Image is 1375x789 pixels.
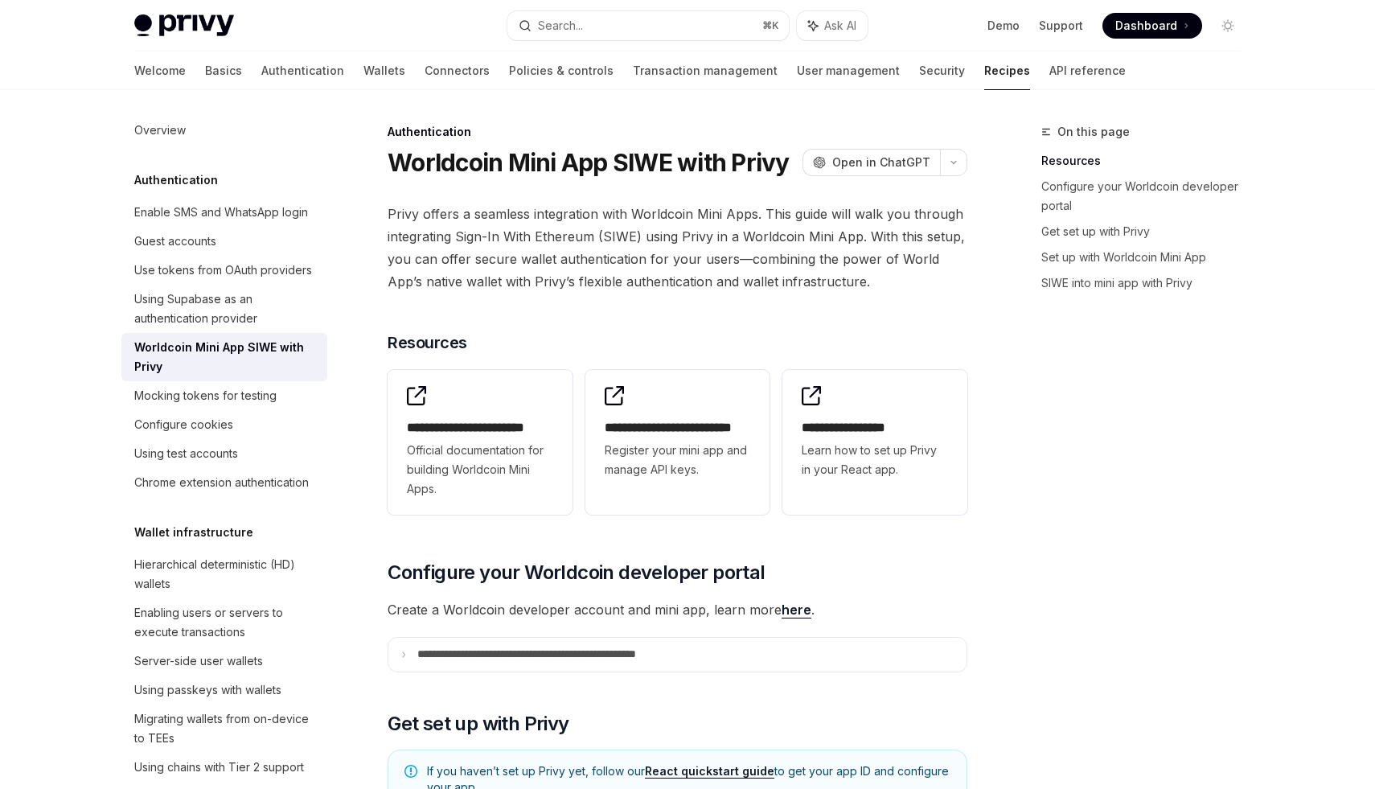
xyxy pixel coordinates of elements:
[762,19,779,32] span: ⌘ K
[134,386,277,405] div: Mocking tokens for testing
[121,468,327,497] a: Chrome extension authentication
[404,765,417,778] svg: Note
[121,285,327,333] a: Using Supabase as an authentication provider
[388,598,967,621] span: Create a Worldcoin developer account and mini app, learn more .
[134,603,318,642] div: Enabling users or servers to execute transactions
[121,410,327,439] a: Configure cookies
[134,51,186,90] a: Welcome
[205,51,242,90] a: Basics
[1102,13,1202,39] a: Dashboard
[134,290,318,328] div: Using Supabase as an authentication provider
[134,555,318,594] div: Hierarchical deterministic (HD) wallets
[509,51,614,90] a: Policies & controls
[121,598,327,647] a: Enabling users or servers to execute transactions
[261,51,344,90] a: Authentication
[507,11,789,40] button: Search...⌘K
[121,550,327,598] a: Hierarchical deterministic (HD) wallets
[388,711,568,737] span: Get set up with Privy
[134,14,234,37] img: light logo
[134,203,308,222] div: Enable SMS and WhatsApp login
[121,333,327,381] a: Worldcoin Mini App SIWE with Privy
[134,473,309,492] div: Chrome extension authentication
[134,261,312,280] div: Use tokens from OAuth providers
[425,51,490,90] a: Connectors
[1049,51,1126,90] a: API reference
[121,381,327,410] a: Mocking tokens for testing
[121,676,327,705] a: Using passkeys with wallets
[121,256,327,285] a: Use tokens from OAuth providers
[134,523,253,542] h5: Wallet infrastructure
[797,51,900,90] a: User management
[134,338,318,376] div: Worldcoin Mini App SIWE with Privy
[121,116,327,145] a: Overview
[605,441,751,479] span: Register your mini app and manage API keys.
[388,148,790,177] h1: Worldcoin Mini App SIWE with Privy
[121,198,327,227] a: Enable SMS and WhatsApp login
[121,227,327,256] a: Guest accounts
[984,51,1030,90] a: Recipes
[134,709,318,748] div: Migrating wallets from on-device to TEEs
[1041,219,1254,245] a: Get set up with Privy
[134,651,263,671] div: Server-side user wallets
[134,171,218,190] h5: Authentication
[832,154,930,171] span: Open in ChatGPT
[802,149,940,176] button: Open in ChatGPT
[797,11,868,40] button: Ask AI
[1041,270,1254,296] a: SIWE into mini app with Privy
[134,232,216,251] div: Guest accounts
[121,647,327,676] a: Server-side user wallets
[407,441,553,499] span: Official documentation for building Worldcoin Mini Apps.
[538,16,583,35] div: Search...
[1041,174,1254,219] a: Configure your Worldcoin developer portal
[388,203,967,293] span: Privy offers a seamless integration with Worldcoin Mini Apps. This guide will walk you through in...
[987,18,1020,34] a: Demo
[388,560,765,586] span: Configure your Worldcoin developer portal
[1057,122,1130,142] span: On this page
[121,705,327,753] a: Migrating wallets from on-device to TEEs
[1039,18,1083,34] a: Support
[645,764,774,779] a: React quickstart guide
[388,331,467,354] span: Resources
[134,680,281,700] div: Using passkeys with wallets
[134,415,233,434] div: Configure cookies
[134,121,186,140] div: Overview
[363,51,405,90] a: Wallets
[388,124,967,140] div: Authentication
[134,444,238,463] div: Using test accounts
[134,758,304,777] div: Using chains with Tier 2 support
[824,18,856,34] span: Ask AI
[1215,13,1241,39] button: Toggle dark mode
[1115,18,1177,34] span: Dashboard
[1041,148,1254,174] a: Resources
[121,439,327,468] a: Using test accounts
[802,441,948,479] span: Learn how to set up Privy in your React app.
[919,51,965,90] a: Security
[1041,245,1254,270] a: Set up with Worldcoin Mini App
[121,753,327,782] a: Using chains with Tier 2 support
[782,602,811,618] a: here
[633,51,778,90] a: Transaction management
